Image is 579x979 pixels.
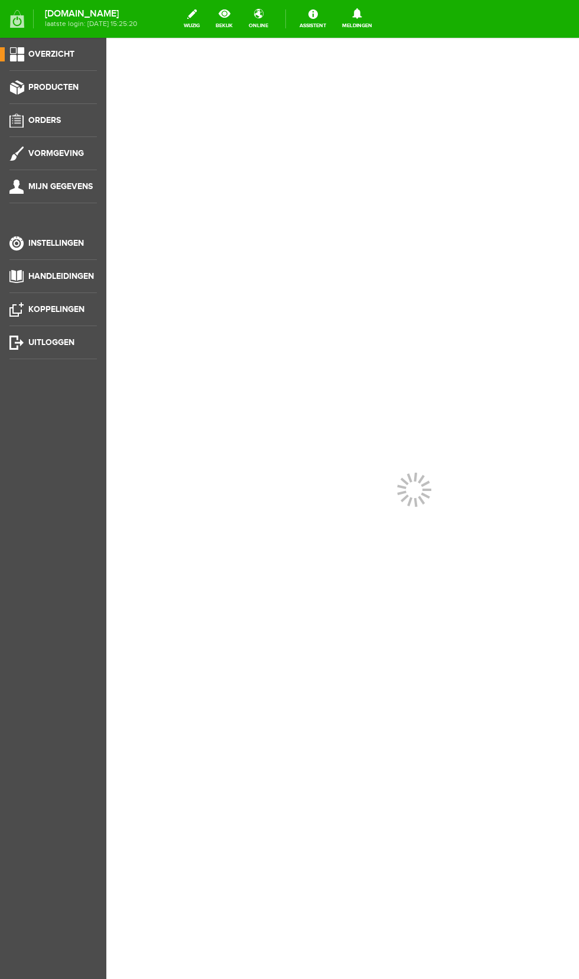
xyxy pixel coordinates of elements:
a: Meldingen [335,6,379,32]
span: Overzicht [28,49,74,59]
span: Producten [28,82,79,92]
a: online [242,6,275,32]
a: wijzig [177,6,207,32]
span: Mijn gegevens [28,181,93,191]
span: Handleidingen [28,271,94,281]
span: Uitloggen [28,337,74,347]
a: bekijk [209,6,240,32]
span: Instellingen [28,238,84,248]
span: Vormgeving [28,148,84,158]
a: Assistent [292,6,333,32]
span: Orders [28,115,61,125]
span: laatste login: [DATE] 15:25:20 [45,21,137,27]
span: Koppelingen [28,304,84,314]
strong: [DOMAIN_NAME] [45,11,137,17]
